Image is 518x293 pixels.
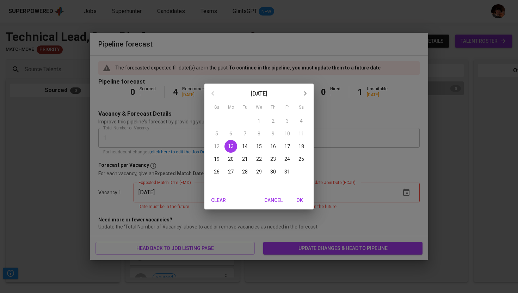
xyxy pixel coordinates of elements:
button: 28 [239,165,251,178]
p: 26 [214,168,220,175]
span: Mo [224,104,237,111]
button: 24 [281,153,294,165]
button: Cancel [261,194,285,207]
p: 28 [242,168,248,175]
p: 30 [270,168,276,175]
span: Cancel [264,196,283,205]
p: 16 [270,143,276,150]
button: 30 [267,165,279,178]
p: 14 [242,143,248,150]
button: 22 [253,153,265,165]
button: 26 [210,165,223,178]
button: 19 [210,153,223,165]
span: Tu [239,104,251,111]
span: OK [291,196,308,205]
button: 23 [267,153,279,165]
button: Clear [207,194,230,207]
span: Th [267,104,279,111]
span: Fr [281,104,294,111]
span: Su [210,104,223,111]
p: 23 [270,155,276,163]
button: 20 [224,153,237,165]
button: 25 [295,153,308,165]
button: OK [288,194,311,207]
p: 21 [242,155,248,163]
p: 27 [228,168,234,175]
p: 25 [298,155,304,163]
span: We [253,104,265,111]
button: 17 [281,140,294,153]
p: 15 [256,143,262,150]
p: 22 [256,155,262,163]
button: 21 [239,153,251,165]
button: 27 [224,165,237,178]
p: 31 [284,168,290,175]
p: 17 [284,143,290,150]
span: Sa [295,104,308,111]
button: 29 [253,165,265,178]
p: 19 [214,155,220,163]
button: 16 [267,140,279,153]
span: Clear [210,196,227,205]
button: 13 [224,140,237,153]
p: 20 [228,155,234,163]
button: 31 [281,165,294,178]
button: 14 [239,140,251,153]
p: 13 [228,143,234,150]
p: 18 [298,143,304,150]
p: 29 [256,168,262,175]
button: 18 [295,140,308,153]
p: [DATE] [221,90,297,98]
p: 24 [284,155,290,163]
button: 15 [253,140,265,153]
